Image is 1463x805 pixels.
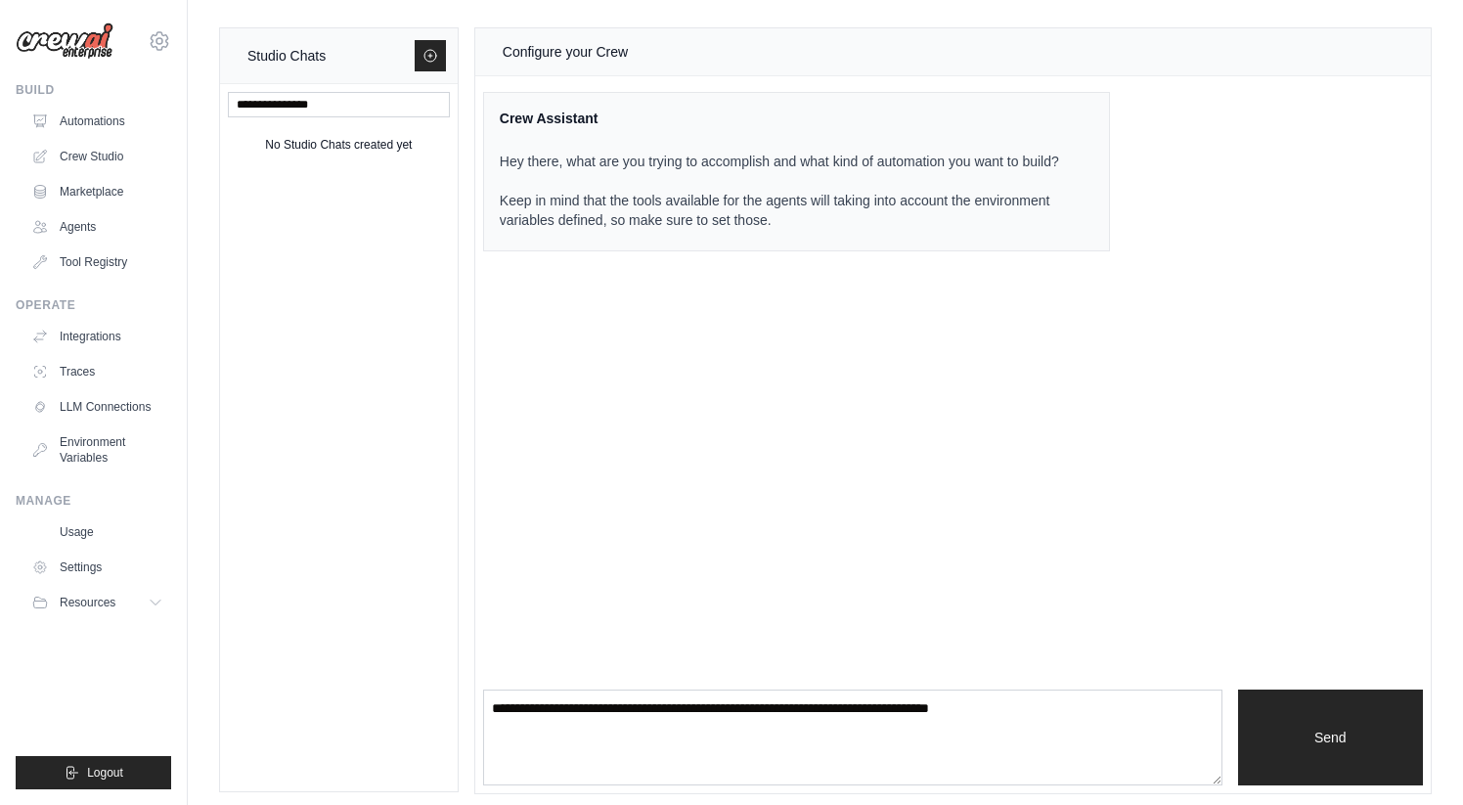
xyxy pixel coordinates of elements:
[16,82,171,98] div: Build
[60,595,115,610] span: Resources
[16,22,113,60] img: Logo
[23,356,171,387] a: Traces
[23,176,171,207] a: Marketplace
[87,765,123,781] span: Logout
[500,152,1070,230] p: Hey there, what are you trying to accomplish and what kind of automation you want to build? Keep ...
[23,426,171,473] a: Environment Variables
[23,391,171,423] a: LLM Connections
[23,106,171,137] a: Automations
[500,109,1070,128] div: Crew Assistant
[23,516,171,548] a: Usage
[16,756,171,789] button: Logout
[1238,690,1423,785] button: Send
[265,133,412,157] div: No Studio Chats created yet
[23,552,171,583] a: Settings
[503,40,628,64] div: Configure your Crew
[23,246,171,278] a: Tool Registry
[23,321,171,352] a: Integrations
[16,493,171,509] div: Manage
[247,44,326,67] div: Studio Chats
[23,211,171,243] a: Agents
[23,141,171,172] a: Crew Studio
[16,297,171,313] div: Operate
[23,587,171,618] button: Resources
